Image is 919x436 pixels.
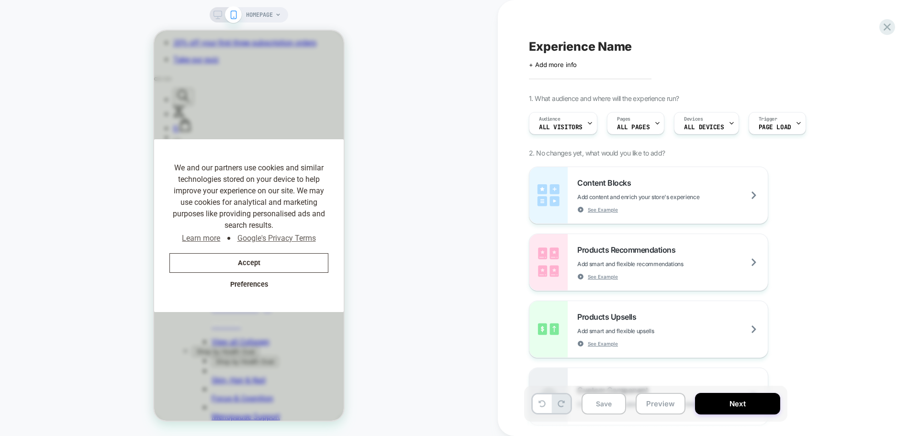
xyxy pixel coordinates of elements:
[539,124,583,131] span: All Visitors
[582,393,626,414] button: Save
[577,312,641,322] span: Products Upsells
[529,39,632,54] span: Experience Name
[81,201,163,215] a: Google's Privacy Terms
[759,116,777,123] span: Trigger
[26,201,67,215] a: Learn more
[15,223,174,242] button: Accept
[695,393,780,414] button: Next
[529,94,679,102] span: 1. What audience and where will the experience run?
[577,385,653,395] span: Custom Component
[577,327,702,335] span: Add smart and flexible upsells
[588,206,618,213] span: See Example
[588,340,618,347] span: See Example
[577,193,747,201] span: Add content and enrich your store's experience
[617,116,630,123] span: Pages
[636,393,685,414] button: Preview
[73,202,77,213] span: ●
[684,124,724,131] span: ALL DEVICES
[15,245,174,264] button: Preferences
[539,116,560,123] span: Audience
[588,273,618,280] span: See Example
[577,245,680,255] span: Products Recommendations
[617,124,650,131] span: ALL PAGES
[15,132,174,201] span: We and our partners use cookies and similar technologies stored on your device to help improve yo...
[759,124,791,131] span: Page Load
[246,7,273,22] span: HOMEPAGE
[684,116,703,123] span: Devices
[577,178,636,188] span: Content Blocks
[577,260,731,268] span: Add smart and flexible recommendations
[529,61,577,68] span: + Add more info
[529,149,665,157] span: 2. No changes yet, what would you like to add?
